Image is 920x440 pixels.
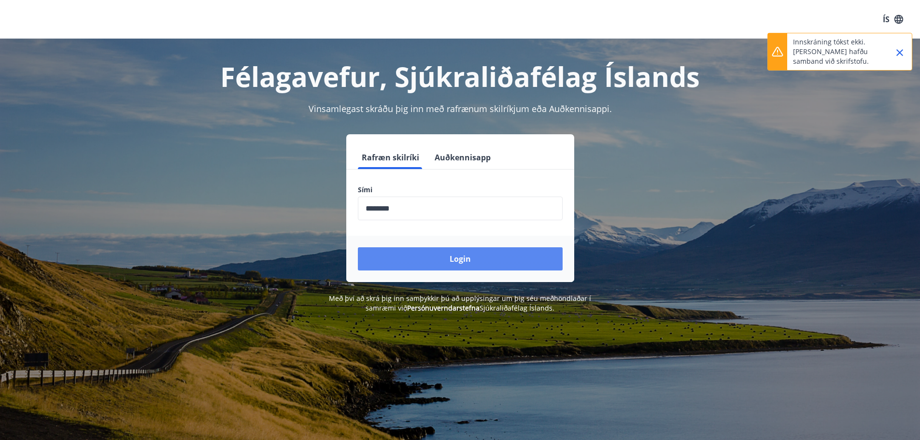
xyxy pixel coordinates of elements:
[358,185,563,195] label: Sími
[793,37,878,66] p: Innskráning tókst ekki. [PERSON_NAME] hafðu samband við skrifstofu.
[329,294,591,312] span: Með því að skrá þig inn samþykkir þú að upplýsingar um þig séu meðhöndlaðar í samræmi við Sjúkral...
[431,146,495,169] button: Auðkennisapp
[309,103,612,114] span: Vinsamlegast skráðu þig inn með rafrænum skilríkjum eða Auðkennisappi.
[358,146,423,169] button: Rafræn skilríki
[124,58,796,95] h1: Félagavefur, Sjúkraliðafélag Íslands
[358,247,563,270] button: Login
[892,44,908,61] button: Close
[407,303,480,312] a: Persónuverndarstefna
[878,11,908,28] button: ÍS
